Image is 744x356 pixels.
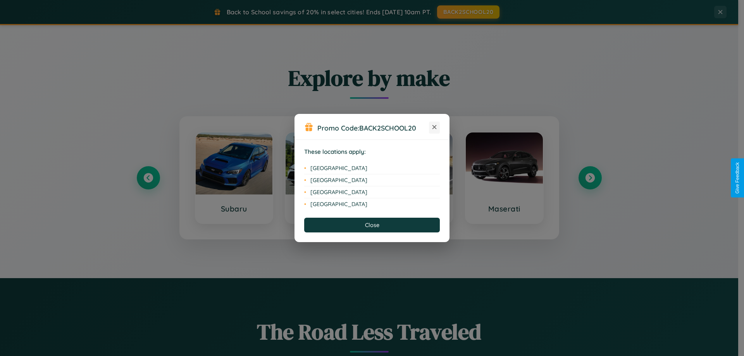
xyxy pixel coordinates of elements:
[304,148,366,155] strong: These locations apply:
[735,162,740,194] div: Give Feedback
[359,124,416,132] b: BACK2SCHOOL20
[304,218,440,232] button: Close
[317,124,429,132] h3: Promo Code:
[304,186,440,198] li: [GEOGRAPHIC_DATA]
[304,198,440,210] li: [GEOGRAPHIC_DATA]
[304,162,440,174] li: [GEOGRAPHIC_DATA]
[304,174,440,186] li: [GEOGRAPHIC_DATA]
